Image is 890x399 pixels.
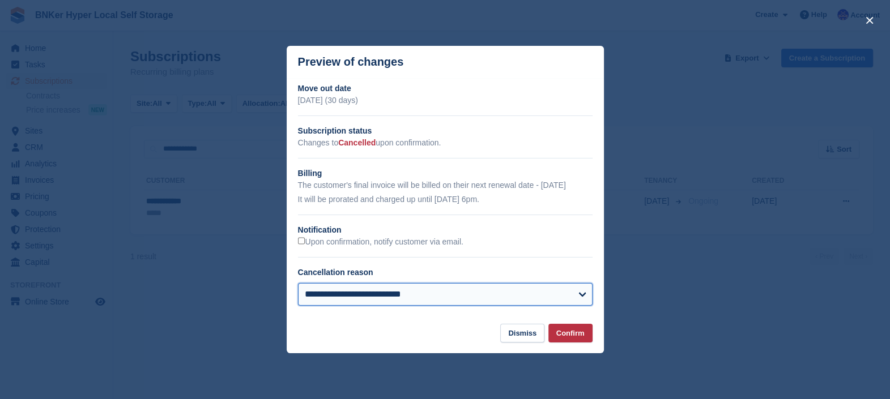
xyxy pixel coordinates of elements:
p: Changes to upon confirmation. [298,137,593,149]
div: Our usual reply time 🕒 [18,239,177,261]
div: David says… [9,315,218,353]
label: Upon confirmation, notify customer via email. [298,237,463,247]
button: Dismiss [500,324,544,342]
h2: Move out date [298,83,593,95]
div: Morning guys, sop I'm getting enquiries when I'm completely full. What I want to do it take a boo... [41,27,218,173]
div: [PERSON_NAME] [134,289,218,314]
b: [EMAIL_ADDRESS][DOMAIN_NAME] [18,212,108,233]
div: You’ll get replies here and in your email:✉️[EMAIL_ADDRESS][DOMAIN_NAME]Our usual reply time🕒unde... [9,183,186,269]
p: Under 15 minutes [96,14,162,25]
span: Cancelled [338,138,376,147]
p: It will be prorated and charged up until [DATE] 6pm. [298,194,593,205]
div: You’ll get replies here and in your email: ✉️ [18,190,177,234]
label: Cancellation reason [298,268,373,277]
button: Emoji picker [18,340,27,349]
div: Fin says… [9,183,218,289]
button: Confirm [548,324,593,342]
div: Profile image for Jennifer [32,6,50,24]
button: go back [7,5,29,26]
p: Preview of changes [298,55,404,68]
div: David says… [9,27,218,182]
div: Morning guys, sop I'm getting enquiries when I'm completely full. What I want to do it take a boo... [50,33,208,166]
p: The customer's final invoice will be billed on their next renewal date - [DATE] [298,179,593,191]
b: under 15 minutes [28,251,107,260]
div: ignore that :) [147,315,218,340]
input: Upon confirmation, notify customer via email. [298,237,305,244]
h2: Billing [298,168,593,179]
h1: Stora [87,6,111,14]
div: Close [199,5,219,25]
button: Send a message… [194,335,212,353]
h2: Subscription status [298,125,593,137]
p: [DATE] (30 days) [298,95,593,106]
div: [PERSON_NAME] [143,295,208,307]
img: Profile image for Tom [64,6,82,24]
div: Fin • 6m ago [18,271,62,277]
button: Upload attachment [54,340,63,349]
h2: Notification [298,224,593,236]
button: Start recording [72,340,81,349]
button: Home [177,5,199,26]
textarea: Message… [10,316,217,335]
img: Profile image for Bradley [48,6,66,24]
button: Gif picker [36,340,45,349]
div: David says… [9,289,218,315]
button: close [861,11,879,29]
